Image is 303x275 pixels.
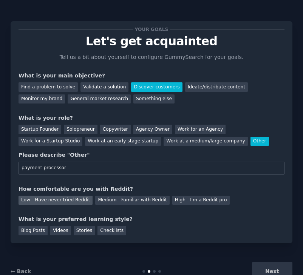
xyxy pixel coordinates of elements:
[19,82,78,92] div: Find a problem to solve
[100,125,131,134] div: Copywriter
[97,226,126,235] div: Checklists
[19,151,284,159] div: Please describe "Other"
[68,94,131,104] div: General market research
[11,268,31,274] a: ← Back
[19,196,93,205] div: Low - Have never tried Reddit
[95,196,169,205] div: Medium - Familiar with Reddit
[19,94,65,104] div: Monitor my brand
[19,215,284,223] div: What is your preferred learning style?
[19,162,284,175] input: Your role
[131,82,182,92] div: Discover customers
[19,226,48,235] div: Blog Posts
[164,137,247,146] div: Work at a medium/large company
[19,185,284,193] div: How comfortable are you with Reddit?
[19,125,61,134] div: Startup Founder
[175,125,226,134] div: Work for an Agency
[133,94,175,104] div: Something else
[250,137,269,146] div: Other
[80,82,128,92] div: Validate a solution
[185,82,248,92] div: Ideate/distribute content
[172,196,230,205] div: High - I'm a Reddit pro
[74,226,95,235] div: Stories
[64,125,97,134] div: Solopreneur
[19,114,284,122] div: What is your role?
[50,226,71,235] div: Videos
[56,53,247,61] p: Tell us a bit about yourself to configure GummySearch for your goals.
[19,35,284,48] p: Let's get acquainted
[133,25,170,33] span: Your goals
[133,125,172,134] div: Agency Owner
[19,137,82,146] div: Work for a Startup Studio
[85,137,161,146] div: Work at an early stage startup
[19,72,284,80] div: What is your main objective?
